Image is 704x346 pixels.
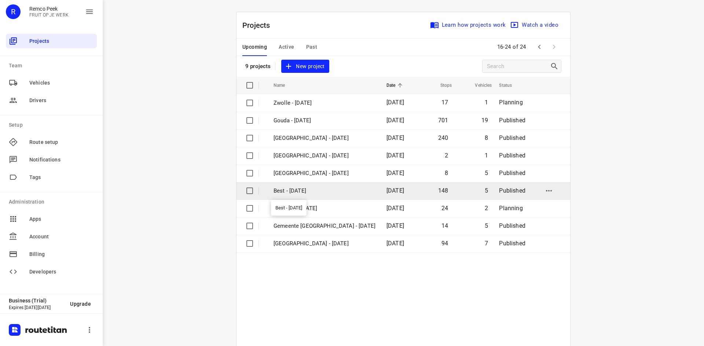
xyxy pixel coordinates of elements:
[6,170,97,185] div: Tags
[499,187,525,194] span: Published
[9,121,97,129] p: Setup
[6,34,97,48] div: Projects
[431,81,452,90] span: Stops
[487,61,550,72] input: Search projects
[6,4,21,19] div: R
[532,40,547,54] span: Previous Page
[441,222,448,229] span: 14
[6,135,97,149] div: Route setup
[441,99,448,106] span: 17
[274,222,375,230] p: Gemeente Rotterdam - Wednesday
[386,81,405,90] span: Date
[441,240,448,247] span: 94
[441,205,448,212] span: 24
[485,170,488,176] span: 5
[485,99,488,106] span: 1
[485,240,488,247] span: 7
[6,75,97,90] div: Vehicles
[386,170,404,176] span: [DATE]
[29,79,94,87] span: Vehicles
[6,212,97,226] div: Apps
[438,117,448,124] span: 701
[438,187,448,194] span: 148
[29,215,94,223] span: Apps
[29,138,94,146] span: Route setup
[6,152,97,167] div: Notifications
[499,81,521,90] span: Status
[386,187,404,194] span: [DATE]
[386,205,404,212] span: [DATE]
[485,222,488,229] span: 5
[64,297,97,310] button: Upgrade
[242,42,267,52] span: Upcoming
[274,239,375,248] p: Gemeente Rotterdam - Tuesday
[386,152,404,159] span: [DATE]
[279,42,294,52] span: Active
[550,62,561,71] div: Search
[465,81,492,90] span: Vehicles
[481,117,488,124] span: 19
[274,134,375,142] p: Zwolle - Thursday
[9,305,64,310] p: Expires [DATE][DATE]
[286,62,324,71] span: New project
[242,20,276,31] p: Projects
[485,205,488,212] span: 2
[29,156,94,164] span: Notifications
[29,174,94,181] span: Tags
[485,134,488,141] span: 8
[29,268,94,276] span: Developers
[274,81,295,90] span: Name
[6,264,97,279] div: Developers
[547,40,561,54] span: Next Page
[386,117,404,124] span: [DATE]
[386,134,404,141] span: [DATE]
[29,97,94,104] span: Drivers
[245,63,271,70] p: 9 projects
[445,170,448,176] span: 8
[485,187,488,194] span: 5
[29,250,94,258] span: Billing
[438,134,448,141] span: 240
[281,60,329,73] button: New project
[499,117,525,124] span: Published
[9,198,97,206] p: Administration
[29,6,69,12] p: Remco Peek
[274,116,375,125] p: Gouda - Thursday
[274,187,375,195] p: Best - [DATE]
[499,170,525,176] span: Published
[70,301,91,307] span: Upgrade
[494,39,529,55] span: 16-24 of 24
[485,152,488,159] span: 1
[445,152,448,159] span: 2
[499,240,525,247] span: Published
[499,134,525,141] span: Published
[499,152,525,159] span: Published
[29,37,94,45] span: Projects
[386,99,404,106] span: [DATE]
[6,93,97,108] div: Drivers
[274,169,375,178] p: Gemeente Rotterdam - Thursday
[274,204,375,213] p: Drachten - Thursday
[499,222,525,229] span: Published
[274,99,375,107] p: Zwolle - Friday
[386,222,404,229] span: [DATE]
[29,12,69,18] p: FRUIT OP JE WERK
[386,240,404,247] span: [DATE]
[6,247,97,261] div: Billing
[9,62,97,70] p: Team
[274,152,375,160] p: Antwerpen - Thursday
[9,298,64,304] p: Business (Trial)
[499,205,522,212] span: Planning
[499,99,522,106] span: Planning
[6,229,97,244] div: Account
[306,42,318,52] span: Past
[29,233,94,241] span: Account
